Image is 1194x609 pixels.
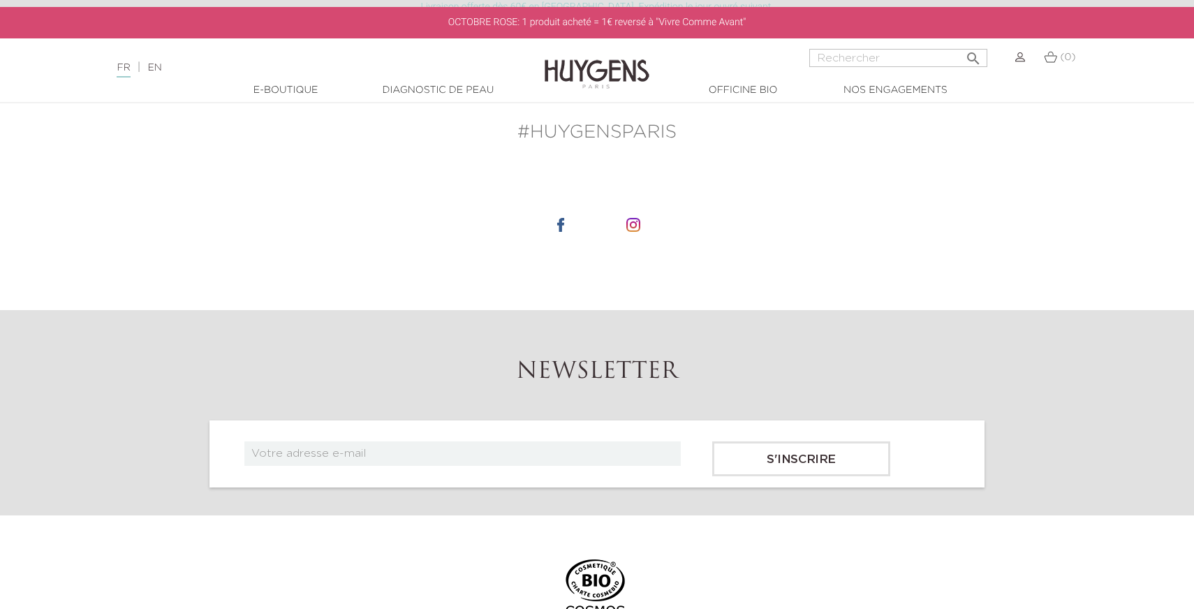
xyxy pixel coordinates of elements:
[825,83,965,98] a: Nos engagements
[554,218,568,232] img: icone facebook
[53,82,125,91] div: Domain Overview
[216,83,355,98] a: E-Boutique
[209,359,985,386] h2: Newsletter
[117,63,130,78] a: FR
[368,83,508,98] a: Diagnostic de peau
[38,81,49,92] img: tab_domain_overview_orange.svg
[712,441,890,476] input: S'inscrire
[154,82,235,91] div: Keywords by Traffic
[110,59,487,76] div: |
[809,49,987,67] input: Rechercher
[1060,52,1075,62] span: (0)
[22,22,34,34] img: logo_orange.svg
[147,63,161,73] a: EN
[673,83,813,98] a: Officine Bio
[36,36,154,47] div: Domain: [DOMAIN_NAME]
[965,46,982,63] i: 
[244,441,681,466] input: Votre adresse e-mail
[626,218,640,232] img: icone instagram
[139,81,150,92] img: tab_keywords_by_traffic_grey.svg
[39,22,68,34] div: v 4.0.25
[22,36,34,47] img: website_grey.svg
[961,45,986,64] button: 
[209,119,985,147] p: #HUYGENSPARIS
[545,37,649,91] img: Huygens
